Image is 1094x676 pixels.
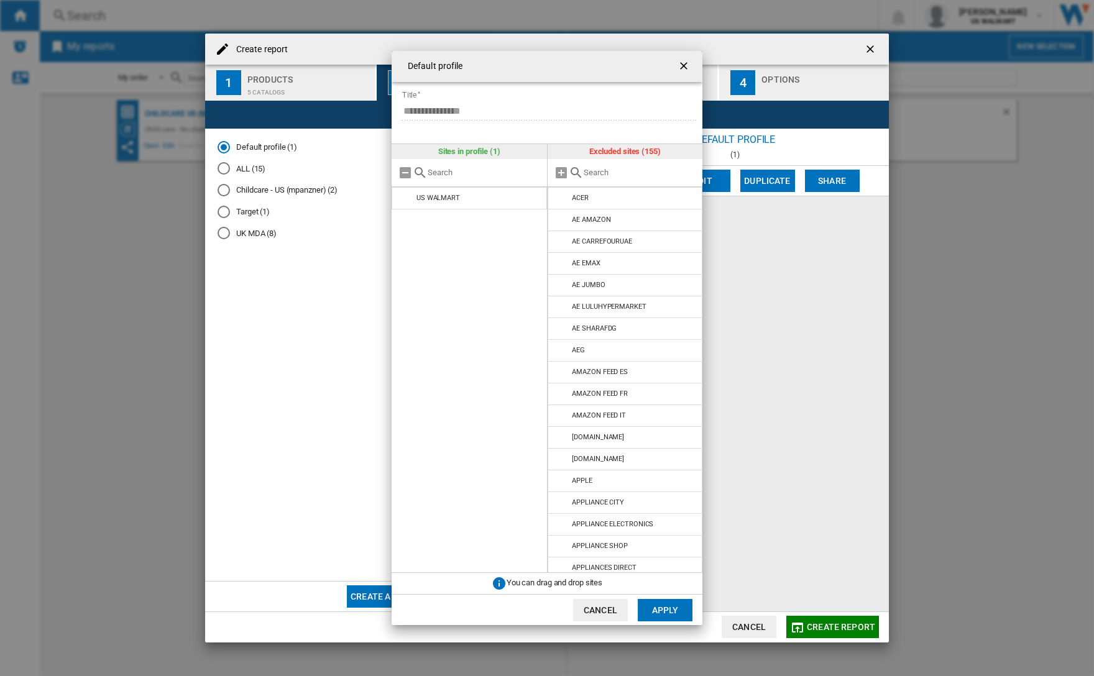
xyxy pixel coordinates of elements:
[584,168,697,177] input: Search
[678,60,692,75] ng-md-icon: getI18NText('BUTTONS.CLOSE_DIALOG')
[416,194,460,202] div: US WALMART
[402,60,463,73] h4: Default profile
[572,259,600,267] div: AE EMAX
[572,498,624,506] div: APPLIANCE CITY
[572,542,628,550] div: APPLIANCE SHOP
[572,194,589,202] div: ACER
[572,455,624,463] div: [DOMAIN_NAME]
[572,477,592,485] div: APPLE
[572,433,624,441] div: [DOMAIN_NAME]
[428,168,541,177] input: Search
[572,390,628,398] div: AMAZON FEED FR
[572,411,626,419] div: AMAZON FEED IT
[572,324,617,332] div: AE SHARAFDG
[572,237,632,245] div: AE CARREFOURUAE
[572,368,628,376] div: AMAZON FEED ES
[507,578,602,588] span: You can drag and drop sites
[638,599,692,621] button: Apply
[548,144,703,159] div: Excluded sites (155)
[572,281,605,289] div: AE JUMBO
[572,303,646,311] div: AE LULUHYPERMARKET
[572,564,636,572] div: APPLIANCES DIRECT
[554,165,569,180] md-icon: Add all
[572,520,653,528] div: APPLIANCE ELECTRONICS
[392,144,547,159] div: Sites in profile (1)
[673,54,697,79] button: getI18NText('BUTTONS.CLOSE_DIALOG')
[572,216,610,224] div: AE AMAZON
[573,599,628,621] button: Cancel
[572,346,585,354] div: AEG
[398,165,413,180] md-icon: Remove all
